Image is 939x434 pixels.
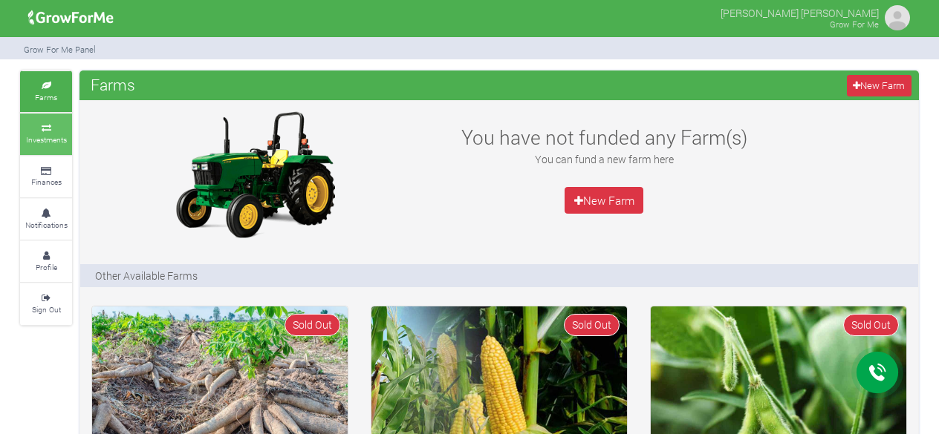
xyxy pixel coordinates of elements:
p: [PERSON_NAME] [PERSON_NAME] [721,3,879,21]
span: Sold Out [564,314,620,335]
p: Other Available Farms [95,268,198,283]
img: growforme image [883,3,912,33]
a: Profile [20,241,72,282]
small: Farms [35,92,57,102]
small: Grow For Me Panel [24,44,96,55]
a: New Farm [847,75,912,96]
img: growforme image [23,3,119,33]
span: Farms [87,70,139,99]
a: Notifications [20,199,72,240]
small: Finances [31,177,62,187]
small: Investments [26,134,67,145]
a: New Farm [565,187,643,214]
a: Sign Out [20,283,72,324]
small: Profile [36,262,57,272]
small: Notifications [25,220,68,230]
img: growforme image [162,108,348,241]
a: Investments [20,114,72,154]
a: Farms [20,71,72,112]
a: Finances [20,157,72,197]
small: Sign Out [32,304,61,315]
small: Grow For Me [830,19,879,30]
span: Sold Out [843,314,899,335]
span: Sold Out [285,314,340,335]
h3: You have not funded any Farm(s) [443,125,765,149]
p: You can fund a new farm here [443,151,765,167]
